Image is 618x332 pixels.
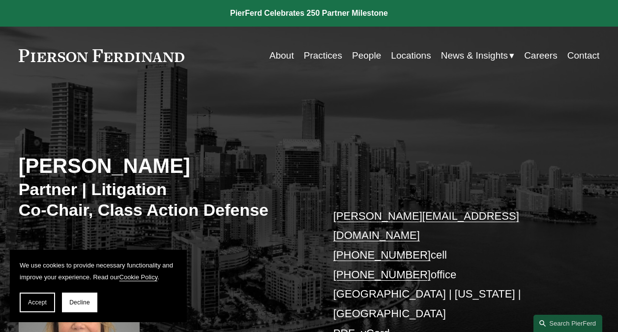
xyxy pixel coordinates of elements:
a: [PHONE_NUMBER] [333,249,431,261]
h3: Partner | Litigation Co-Chair, Class Action Defense [19,179,309,220]
span: News & Insights [441,47,508,64]
a: People [352,46,381,65]
section: Cookie banner [10,250,187,322]
a: Cookie Policy [119,273,158,281]
a: Contact [567,46,599,65]
span: Accept [28,299,47,306]
a: folder dropdown [441,46,514,65]
button: Accept [20,293,55,312]
a: About [269,46,294,65]
button: Decline [62,293,97,312]
h2: [PERSON_NAME] [19,154,309,178]
a: Locations [391,46,431,65]
a: Careers [524,46,558,65]
a: [PERSON_NAME][EMAIL_ADDRESS][DOMAIN_NAME] [333,210,519,242]
a: Search this site [533,315,602,332]
a: [PHONE_NUMBER] [333,268,431,281]
a: Practices [304,46,342,65]
span: Decline [69,299,90,306]
p: We use cookies to provide necessary functionality and improve your experience. Read our . [20,260,177,283]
